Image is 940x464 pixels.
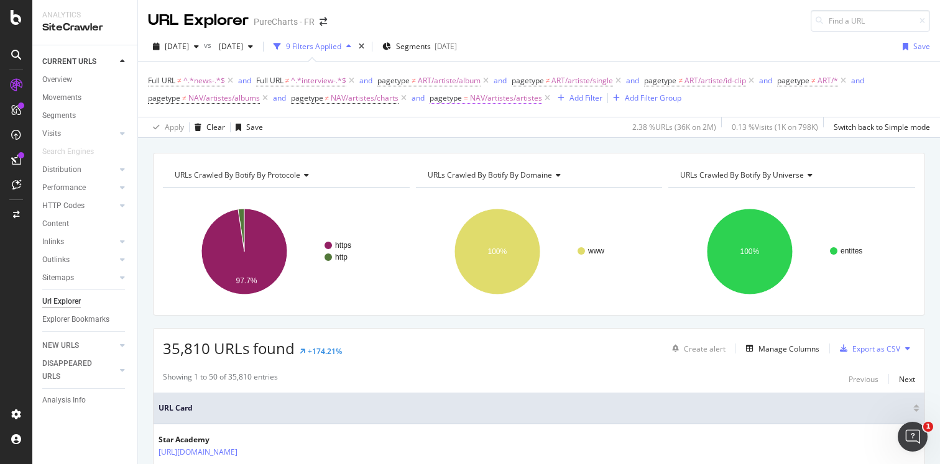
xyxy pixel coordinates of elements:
div: +174.21% [308,346,342,357]
span: ^.*news-.*$ [183,72,225,89]
div: Export as CSV [852,343,900,354]
span: = [464,93,468,103]
span: pagetype [430,93,462,103]
div: PureCharts - FR [254,16,315,28]
div: Create alert [684,343,726,354]
span: ART/artiste/single [551,72,613,89]
a: Search Engines [42,145,106,158]
text: 97.7% [236,276,257,285]
a: NEW URLS [42,339,116,352]
div: 0.13 % Visits ( 1K on 798K ) [732,122,818,132]
button: Manage Columns [741,341,819,356]
input: Find a URL [811,10,930,32]
span: URLs Crawled By Botify By protocole [175,170,300,180]
span: NAV/artistes/artistes [470,89,542,107]
button: and [359,75,372,86]
span: ≠ [412,75,416,86]
a: [URL][DOMAIN_NAME] [159,446,237,458]
div: Explorer Bookmarks [42,313,109,326]
span: 2025 Jul. 13th [214,41,243,52]
span: pagetype [377,75,410,86]
a: Outlinks [42,253,116,266]
a: Url Explorer [42,295,129,308]
a: CURRENT URLS [42,55,116,68]
span: pagetype [291,93,323,103]
h4: URLs Crawled By Botify By protocole [172,165,399,185]
span: NAV/artistes/albums [188,89,260,107]
div: Outlinks [42,253,70,266]
text: www [587,247,604,255]
div: CURRENT URLS [42,55,96,68]
span: URLs Crawled By Botify By domaine [428,170,552,180]
a: Movements [42,91,129,104]
span: ≠ [285,75,290,86]
div: times [356,40,367,53]
a: Segments [42,109,129,122]
a: Content [42,217,129,230]
button: Apply [148,117,184,137]
a: Analysis Info [42,394,129,407]
button: and [494,75,507,86]
button: Add Filter [553,91,602,106]
div: Apply [165,122,184,132]
div: Performance [42,181,86,194]
span: 2025 Sep. 23rd [165,41,189,52]
span: pagetype [148,93,180,103]
span: ≠ [811,75,816,86]
div: Next [899,374,915,384]
button: Save [898,37,930,57]
span: pagetype [644,75,676,86]
div: Add Filter [569,93,602,103]
div: Segments [42,109,76,122]
div: and [412,93,425,103]
span: ART/artiste/album [418,72,481,89]
text: https [335,241,351,250]
svg: A chart. [163,198,410,306]
div: Search Engines [42,145,94,158]
span: 35,810 URLs found [163,338,295,358]
div: Showing 1 to 50 of 35,810 entries [163,371,278,386]
a: HTTP Codes [42,199,116,212]
text: 100% [740,247,760,256]
div: Save [246,122,263,132]
span: ^.*interview-.*$ [291,72,346,89]
button: [DATE] [148,37,204,57]
a: DISAPPEARED URLS [42,357,116,383]
iframe: Intercom live chat [898,422,928,452]
div: and [851,75,864,86]
button: and [626,75,639,86]
span: pagetype [777,75,809,86]
span: ≠ [546,75,550,86]
div: Previous [849,374,878,384]
button: and [238,75,251,86]
text: 100% [487,247,507,256]
div: and [759,75,772,86]
div: and [273,93,286,103]
div: Switch back to Simple mode [834,122,930,132]
div: Distribution [42,163,81,176]
a: Inlinks [42,235,116,248]
span: URLs Crawled By Botify By universe [680,170,804,180]
div: 9 Filters Applied [286,41,341,52]
svg: A chart. [668,198,915,306]
span: ≠ [177,75,182,86]
div: URL Explorer [148,10,249,31]
span: ≠ [678,75,683,86]
button: Switch back to Simple mode [829,117,930,137]
div: Content [42,217,69,230]
a: Sitemaps [42,271,116,284]
div: arrow-right-arrow-left [320,17,327,26]
h4: URLs Crawled By Botify By domaine [425,165,652,185]
div: Save [913,41,930,52]
span: ART/* [818,72,838,89]
a: Overview [42,73,129,86]
div: Star Academy [159,434,278,445]
div: DISAPPEARED URLS [42,357,105,383]
button: Add Filter Group [608,91,681,106]
div: HTTP Codes [42,199,85,212]
span: 1 [923,422,933,432]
